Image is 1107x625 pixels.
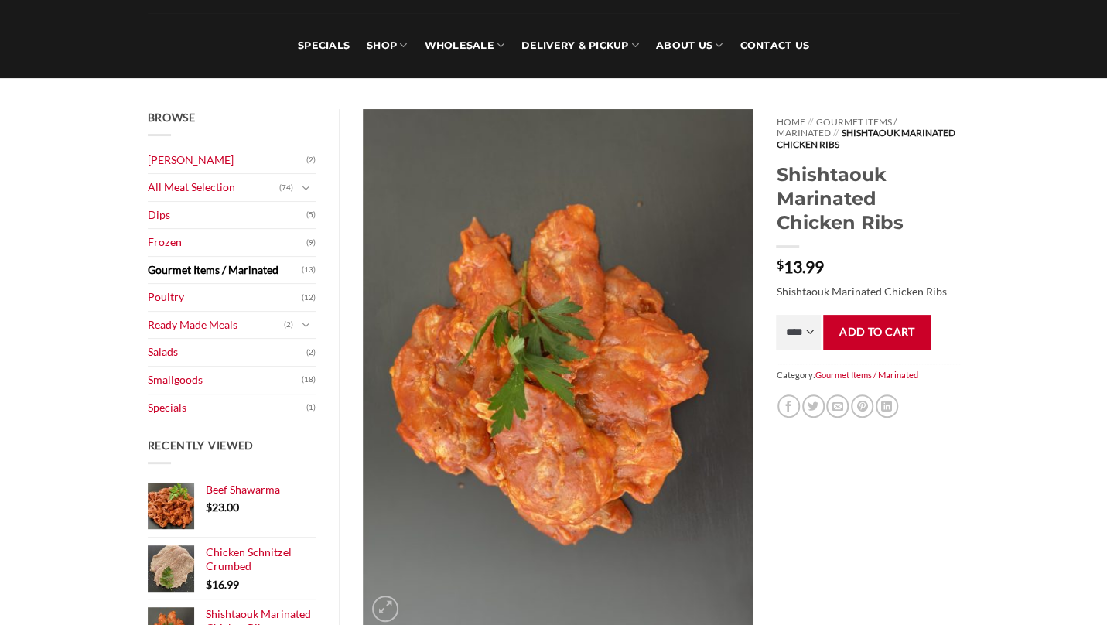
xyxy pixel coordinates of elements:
span: Shishtaouk Marinated Chicken Ribs [776,127,955,149]
h1: Shishtaouk Marinated Chicken Ribs [776,162,959,234]
span: (1) [306,396,316,419]
bdi: 23.00 [206,500,239,514]
a: Salads [148,339,307,366]
button: Toggle [297,179,316,196]
span: (2) [284,313,293,336]
span: Category: [776,364,959,386]
a: Zoom [372,596,398,622]
p: Shishtaouk Marinated Chicken Ribs [776,283,959,301]
a: Wholesale [424,13,504,78]
a: Gourmet Items / Marinated [776,116,896,138]
span: Recently Viewed [148,439,255,452]
span: $ [206,578,212,591]
a: Gourmet Items / Marinated [815,370,917,380]
a: Frozen [148,229,307,256]
a: Share on Facebook [777,394,800,417]
span: $ [206,500,212,514]
span: Chicken Schnitzel Crumbed [206,545,292,572]
a: Poultry [148,284,302,311]
span: (5) [306,203,316,227]
span: (13) [302,258,316,282]
a: About Us [656,13,723,78]
a: [PERSON_NAME] [148,147,307,174]
a: Dips [148,202,307,229]
a: Pin on Pinterest [851,394,873,417]
a: Ready Made Meals [148,312,285,339]
span: Browse [148,111,196,124]
a: Smallgoods [148,367,302,394]
span: // [808,116,813,128]
a: Chicken Schnitzel Crumbed [206,545,316,574]
bdi: 13.99 [776,257,823,276]
span: // [833,127,839,138]
a: All Meat Selection [148,174,280,201]
a: Specials [148,394,307,422]
span: (12) [302,286,316,309]
a: Home [776,116,805,128]
a: Share on LinkedIn [876,394,898,417]
span: $ [776,258,783,271]
button: Add to cart [823,315,931,350]
a: Contact Us [740,13,809,78]
a: Beef Shawarma [206,483,316,497]
span: (2) [306,341,316,364]
a: Email to a Friend [826,394,849,417]
button: Toggle [297,316,316,333]
span: (2) [306,149,316,172]
span: (18) [302,368,316,391]
a: Delivery & Pickup [521,13,639,78]
a: Specials [298,13,350,78]
a: Share on Twitter [802,394,825,417]
span: Beef Shawarma [206,483,280,496]
bdi: 16.99 [206,578,239,591]
span: (9) [306,231,316,254]
a: SHOP [367,13,407,78]
a: Gourmet Items / Marinated [148,257,302,284]
span: (74) [279,176,293,200]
